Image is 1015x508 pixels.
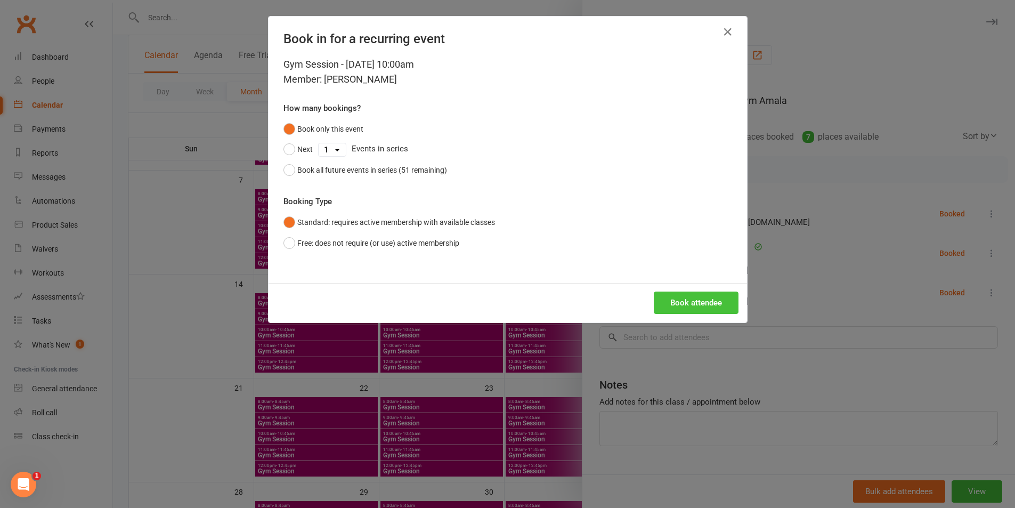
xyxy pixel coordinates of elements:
iframe: Intercom live chat [11,472,36,497]
button: Book all future events in series (51 remaining) [283,160,447,180]
button: Book only this event [283,119,363,139]
label: Booking Type [283,195,332,208]
h4: Book in for a recurring event [283,31,732,46]
button: Close [719,23,736,41]
div: Gym Session - [DATE] 10:00am Member: [PERSON_NAME] [283,57,732,87]
button: Book attendee [654,292,738,314]
button: Free: does not require (or use) active membership [283,233,459,253]
div: Events in series [283,139,732,159]
span: 1 [33,472,41,480]
button: Standard: requires active membership with available classes [283,212,495,232]
label: How many bookings? [283,102,361,115]
button: Next [283,139,313,159]
div: Book all future events in series (51 remaining) [297,164,447,176]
